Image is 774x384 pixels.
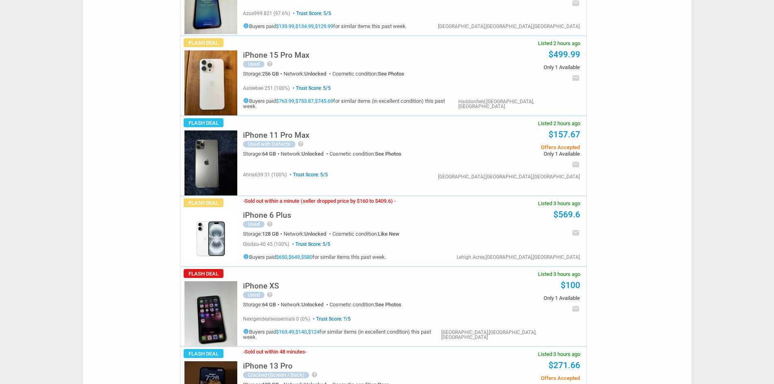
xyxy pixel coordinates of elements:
a: $753.87 [295,98,314,104]
img: s-l225.jpg [184,281,237,346]
a: $140 [295,329,307,335]
a: $100 [561,280,580,290]
span: See Photos [378,71,404,77]
div: Network: [284,71,332,76]
span: 128 GB [262,231,279,237]
span: Listed 3 hours ago [538,271,580,277]
span: Listed 2 hours ago [538,121,580,126]
h5: Buyers paid , , for similar items this past week. [243,23,407,29]
span: See Photos [375,302,401,308]
span: Only 1 Available [457,151,579,156]
span: Unlocked [304,231,326,237]
div: Used [243,61,265,67]
i: email [572,229,580,237]
a: $124 [308,329,319,335]
div: Haddonfield,[GEOGRAPHIC_DATA],[GEOGRAPHIC_DATA] [458,99,580,109]
div: Network: [281,302,330,307]
a: $745.69 [315,98,333,104]
a: $157.67 [549,130,580,139]
span: ahna639 31 (100%) [243,172,287,178]
span: See Photos [375,151,401,157]
span: Flash Deal [184,198,223,207]
span: Unlocked [301,302,323,308]
div: Used [243,292,265,298]
span: Flash Deal [184,269,223,278]
span: Listed 3 hours ago [538,201,580,206]
span: Flash Deal [184,349,223,358]
span: Like New [378,231,399,237]
span: giodau-40 45 (100%) [243,241,289,247]
i: help [297,141,304,147]
i: info [243,328,249,334]
img: s-l225.jpg [184,210,237,263]
span: Listed 3 hours ago [538,351,580,357]
i: info [243,254,249,260]
i: info [243,23,249,29]
i: email [572,74,580,82]
span: Only 1 Available [457,295,579,301]
h5: iPhone 11 Pro Max [243,131,310,139]
span: nextgendealsessentials 0 (0%) [243,316,310,322]
a: $499.99 [549,50,580,59]
div: Lehigh Acres,[GEOGRAPHIC_DATA],[GEOGRAPHIC_DATA] [457,255,580,260]
div: [GEOGRAPHIC_DATA],[GEOGRAPHIC_DATA],[GEOGRAPHIC_DATA] [441,330,580,340]
a: iPhone 6 Plus [243,213,291,219]
a: iPhone 13 Pro [243,364,293,370]
a: $763.99 [276,98,294,104]
h5: Buyers paid , , for similar items (in excellent condition) this past week. [243,98,458,109]
h5: iPhone 15 Pro Max [243,51,310,59]
div: Used [243,221,265,228]
h5: Buyers paid , , for similar items (in excellent condition) this past week. [243,328,441,340]
div: Cosmetic condition: [332,71,404,76]
span: 256 GB [262,71,279,77]
div: Cosmetic condition: [332,231,399,236]
span: Trust Score: 5/5 [291,241,330,247]
h3: Sold out within a minute (seller dropped price by $160 to $409.6 [243,198,396,204]
span: Trust Score: 5/5 [288,172,328,178]
span: Flash Deal [184,38,223,47]
i: info [243,98,249,104]
div: Storage: [243,231,284,236]
span: - [243,198,245,204]
span: azus999 821 (97.6%) [243,11,290,16]
span: 64 GB [262,302,276,308]
span: aateebee 251 (100%) [243,85,290,91]
div: [GEOGRAPHIC_DATA],[GEOGRAPHIC_DATA],[GEOGRAPHIC_DATA] [438,174,580,179]
div: Storage: [243,71,284,76]
a: $163.49 [276,329,294,335]
div: [GEOGRAPHIC_DATA],[GEOGRAPHIC_DATA],[GEOGRAPHIC_DATA] [438,24,580,29]
a: $650 [276,254,287,260]
i: help [267,221,273,227]
div: Used with Defects [243,141,295,148]
span: Listed 2 hours ago [538,41,580,46]
img: s-l225.jpg [184,130,237,195]
div: Cosmetic condition: [330,151,401,156]
span: - [305,349,307,355]
span: Trust Score: 5/5 [291,11,331,16]
div: Storage: [243,302,281,307]
a: $580 [301,254,312,260]
span: Trust Score: 5/5 [291,85,331,91]
h3: Sold out within 48 minutes [243,349,307,354]
div: Network: [284,231,332,236]
span: Unlocked [304,71,326,77]
div: Cracked (Screen / Back) [243,372,309,378]
span: - [243,349,245,355]
span: ) - [391,198,396,204]
span: Offers Accepted [457,145,579,150]
a: $129.99 [315,23,333,29]
img: s-l225.jpg [184,50,237,115]
span: 64 GB [262,151,276,157]
i: email [572,305,580,313]
div: Cosmetic condition: [330,302,401,307]
div: Storage: [243,151,281,156]
span: Trust Score: ?/5 [311,316,351,322]
a: $139.99 [276,23,294,29]
a: $649 [288,254,300,260]
h5: iPhone XS [243,282,279,290]
a: $569.6 [553,210,580,219]
i: help [311,371,318,378]
div: Network: [281,151,330,156]
a: $271.66 [549,360,580,370]
i: help [267,291,273,298]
